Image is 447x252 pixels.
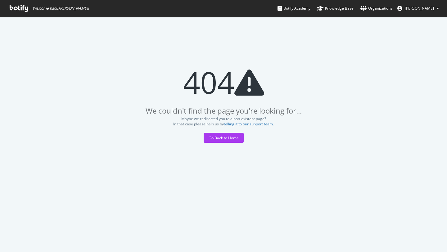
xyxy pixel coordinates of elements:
span: Nikhil Pipal [405,6,434,11]
button: [PERSON_NAME] [392,3,444,13]
a: Go Back to Home [204,135,244,141]
div: Go Back to Home [209,135,239,141]
div: Botify Academy [278,5,310,11]
button: telling it to our support team. [224,122,274,126]
div: Knowledge Base [317,5,354,11]
div: Organizations [360,5,392,11]
button: Go Back to Home [204,133,244,143]
span: Welcome back, [PERSON_NAME] ! [33,6,89,11]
